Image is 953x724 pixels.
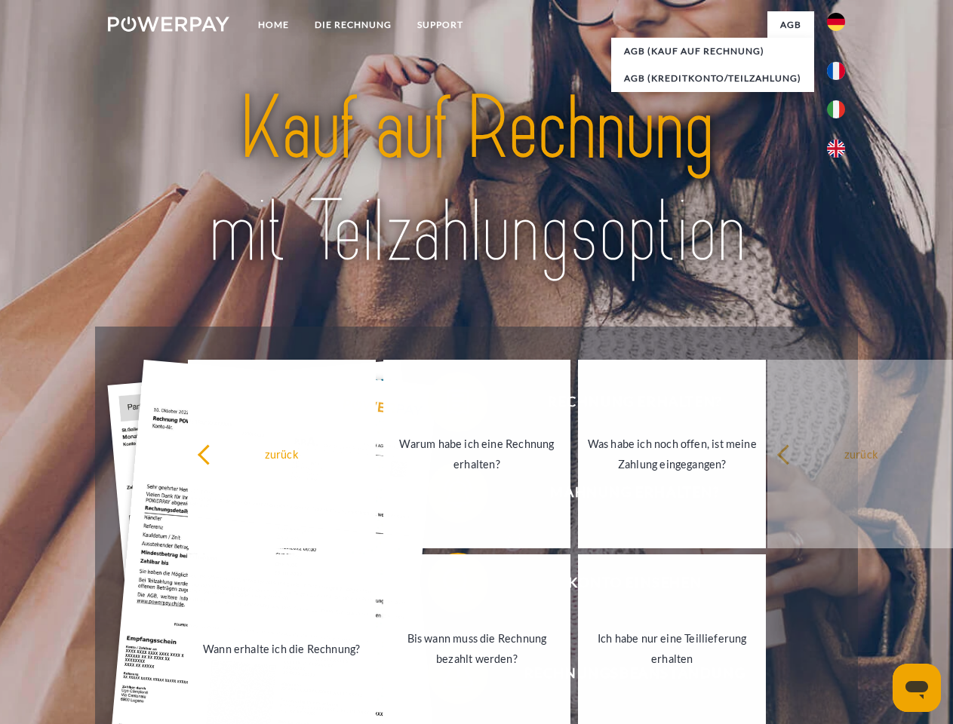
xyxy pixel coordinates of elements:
[197,638,367,658] div: Wann erhalte ich die Rechnung?
[302,11,404,38] a: DIE RECHNUNG
[587,434,757,474] div: Was habe ich noch offen, ist meine Zahlung eingegangen?
[587,628,757,669] div: Ich habe nur eine Teillieferung erhalten
[404,11,476,38] a: SUPPORT
[197,443,367,464] div: zurück
[108,17,229,32] img: logo-powerpay-white.svg
[144,72,809,289] img: title-powerpay_de.svg
[827,140,845,158] img: en
[827,100,845,118] img: it
[578,360,766,548] a: Was habe ich noch offen, ist meine Zahlung eingegangen?
[827,62,845,80] img: fr
[611,38,814,65] a: AGB (Kauf auf Rechnung)
[611,65,814,92] a: AGB (Kreditkonto/Teilzahlung)
[392,434,562,474] div: Warum habe ich eine Rechnung erhalten?
[893,664,941,712] iframe: Schaltfläche zum Öffnen des Messaging-Fensters
[776,443,946,464] div: zurück
[392,628,562,669] div: Bis wann muss die Rechnung bezahlt werden?
[245,11,302,38] a: Home
[827,13,845,31] img: de
[767,11,814,38] a: agb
